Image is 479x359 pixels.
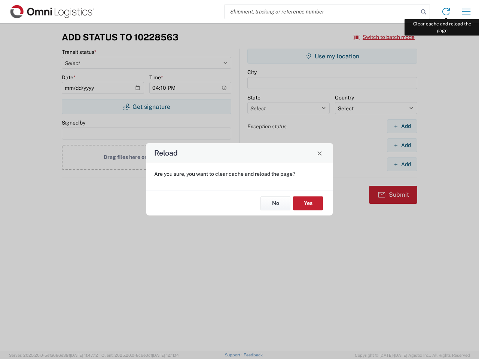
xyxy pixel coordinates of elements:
h4: Reload [154,148,178,159]
input: Shipment, tracking or reference number [225,4,418,19]
button: No [260,196,290,210]
button: Yes [293,196,323,210]
button: Close [314,148,325,158]
p: Are you sure, you want to clear cache and reload the page? [154,171,325,177]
